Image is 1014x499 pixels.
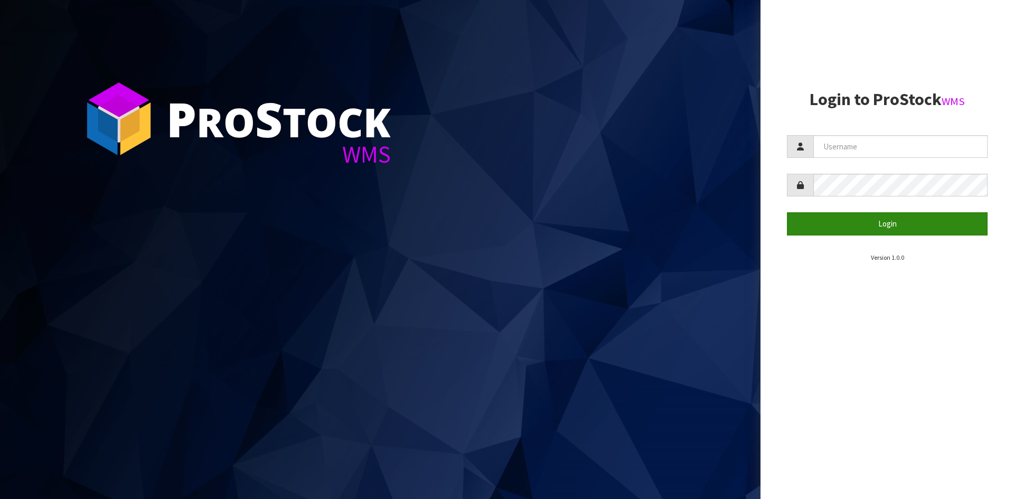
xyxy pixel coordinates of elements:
[166,87,196,151] span: P
[787,90,988,109] h2: Login to ProStock
[942,95,965,108] small: WMS
[255,87,283,151] span: S
[166,143,391,166] div: WMS
[79,79,158,158] img: ProStock Cube
[166,95,391,143] div: ro tock
[787,212,988,235] button: Login
[871,253,904,261] small: Version 1.0.0
[813,135,988,158] input: Username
